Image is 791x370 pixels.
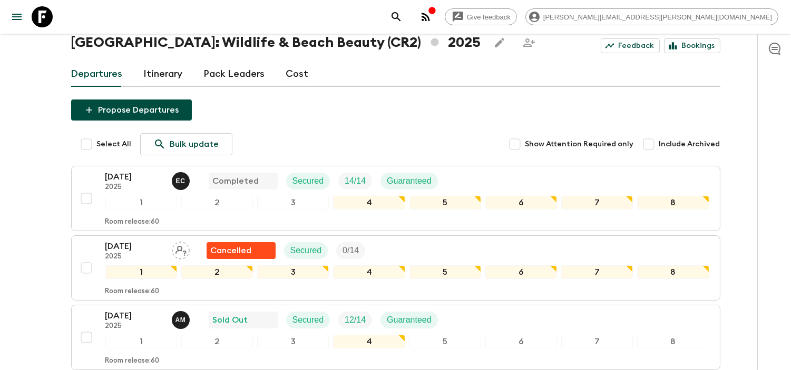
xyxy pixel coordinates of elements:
span: Show Attention Required only [525,139,634,149]
div: 3 [257,335,329,348]
p: Guaranteed [387,314,432,326]
a: Pack Leaders [204,62,265,87]
div: Trip Fill [338,312,372,328]
p: A M [175,316,186,324]
button: search adventures [386,6,407,27]
span: Give feedback [461,13,516,21]
p: Secured [292,314,324,326]
div: 7 [561,265,633,279]
div: 4 [333,265,405,279]
div: 2 [181,335,253,348]
p: 2025 [105,322,163,331]
a: Itinerary [144,62,183,87]
div: 7 [561,196,633,209]
div: Secured [286,312,330,328]
div: Trip Fill [338,173,372,189]
div: 2 [181,196,253,209]
div: Trip Fill [336,242,365,259]
div: Secured [286,173,330,189]
p: 12 / 14 [345,314,366,326]
p: [DATE] [105,309,163,322]
button: [DATE]2025Allan MoralesSold OutSecuredTrip FillGuaranteed12345678Room release:60 [71,305,720,370]
button: Edit this itinerary [489,32,510,53]
div: 1 [105,265,177,279]
p: Sold Out [213,314,248,326]
p: 2025 [105,253,163,261]
span: [PERSON_NAME][EMAIL_ADDRESS][PERSON_NAME][DOMAIN_NAME] [538,13,778,21]
p: Room release: 60 [105,357,160,365]
button: AM [172,311,192,329]
div: [PERSON_NAME][EMAIL_ADDRESS][PERSON_NAME][DOMAIN_NAME] [525,8,778,25]
div: 6 [485,335,557,348]
span: Share this itinerary [519,32,540,53]
div: 3 [257,196,329,209]
div: 5 [409,265,481,279]
div: 7 [561,335,633,348]
div: Secured [284,242,328,259]
div: 5 [409,335,481,348]
button: menu [6,6,27,27]
div: Flash Pack cancellation [207,242,276,259]
div: 5 [409,196,481,209]
p: 14 / 14 [345,175,366,187]
span: Eduardo Caravaca [172,175,192,184]
span: Include Archived [659,139,720,149]
p: Secured [292,175,324,187]
span: Select All [97,139,132,149]
p: Secured [290,244,322,257]
a: Feedback [601,38,660,53]
div: 2 [181,265,253,279]
p: Completed [213,175,259,187]
p: Guaranteed [387,175,432,187]
h1: [GEOGRAPHIC_DATA]: Wildlife & Beach Beauty (CR2) 2025 [71,32,481,53]
div: 8 [637,196,709,209]
button: [DATE]2025Eduardo Caravaca CompletedSecuredTrip FillGuaranteed12345678Room release:60 [71,166,720,231]
p: Bulk update [170,138,219,151]
p: [DATE] [105,171,163,183]
p: Room release: 60 [105,218,160,226]
p: Cancelled [211,244,252,257]
div: 8 [637,265,709,279]
a: Give feedback [445,8,517,25]
div: 4 [333,335,405,348]
p: 2025 [105,183,163,192]
div: 3 [257,265,329,279]
p: [DATE] [105,240,163,253]
span: Assign pack leader [172,245,190,253]
div: 4 [333,196,405,209]
div: 8 [637,335,709,348]
div: 1 [105,335,177,348]
a: Bookings [664,38,720,53]
button: Propose Departures [71,99,192,121]
a: Bulk update [140,133,232,155]
button: [DATE]2025Assign pack leaderFlash Pack cancellationSecuredTrip Fill12345678Room release:60 [71,235,720,301]
a: Cost [286,62,309,87]
p: 0 / 14 [343,244,359,257]
div: 6 [485,265,557,279]
span: Allan Morales [172,314,192,323]
div: 1 [105,196,177,209]
p: Room release: 60 [105,287,160,296]
div: 6 [485,196,557,209]
a: Departures [71,62,123,87]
